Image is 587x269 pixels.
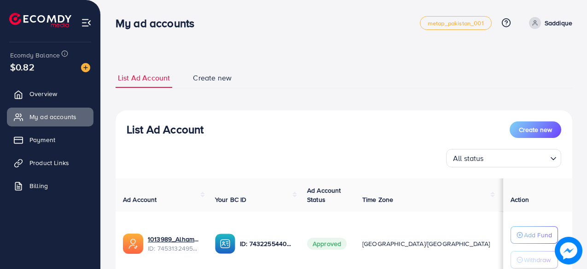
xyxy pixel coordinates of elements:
p: Saddique [545,17,572,29]
p: Withdraw [524,254,551,265]
span: ID: 7453132495568388113 [148,244,200,253]
h3: List Ad Account [127,123,203,136]
a: 1013989_Alhamdulillah_1735317642286 [148,235,200,244]
span: Action [511,195,529,204]
a: Billing [7,177,93,195]
a: Saddique [525,17,572,29]
img: image [81,63,90,72]
a: My ad accounts [7,108,93,126]
span: Your BC ID [215,195,247,204]
h3: My ad accounts [116,17,202,30]
span: $0.82 [10,60,35,74]
input: Search for option [487,150,546,165]
button: Withdraw [511,251,558,269]
span: Product Links [29,158,69,167]
a: Overview [7,85,93,103]
span: Create new [519,125,552,134]
a: metap_pakistan_001 [420,16,492,30]
img: menu [81,17,92,28]
span: [GEOGRAPHIC_DATA]/[GEOGRAPHIC_DATA] [362,239,490,248]
span: Approved [307,238,347,250]
span: All status [451,152,486,165]
a: Payment [7,131,93,149]
span: My ad accounts [29,112,76,121]
span: Ad Account [123,195,157,204]
button: Create new [510,121,561,138]
span: Time Zone [362,195,393,204]
p: Add Fund [524,229,552,240]
span: Create new [193,73,232,83]
img: logo [9,13,71,27]
img: ic-ads-acc.e4c84228.svg [123,234,143,254]
div: <span class='underline'>1013989_Alhamdulillah_1735317642286</span></br>7453132495568388113 [148,235,200,253]
img: image [555,237,582,264]
a: Product Links [7,154,93,172]
span: Ad Account Status [307,186,341,204]
p: ID: 7432255440681041937 [240,238,292,249]
span: List Ad Account [118,73,170,83]
span: Billing [29,181,48,190]
span: Overview [29,89,57,98]
div: Search for option [446,149,561,167]
button: Add Fund [511,226,558,244]
img: ic-ba-acc.ded83a64.svg [215,234,235,254]
span: metap_pakistan_001 [428,20,484,26]
span: Ecomdy Balance [10,51,60,60]
span: Payment [29,135,55,144]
